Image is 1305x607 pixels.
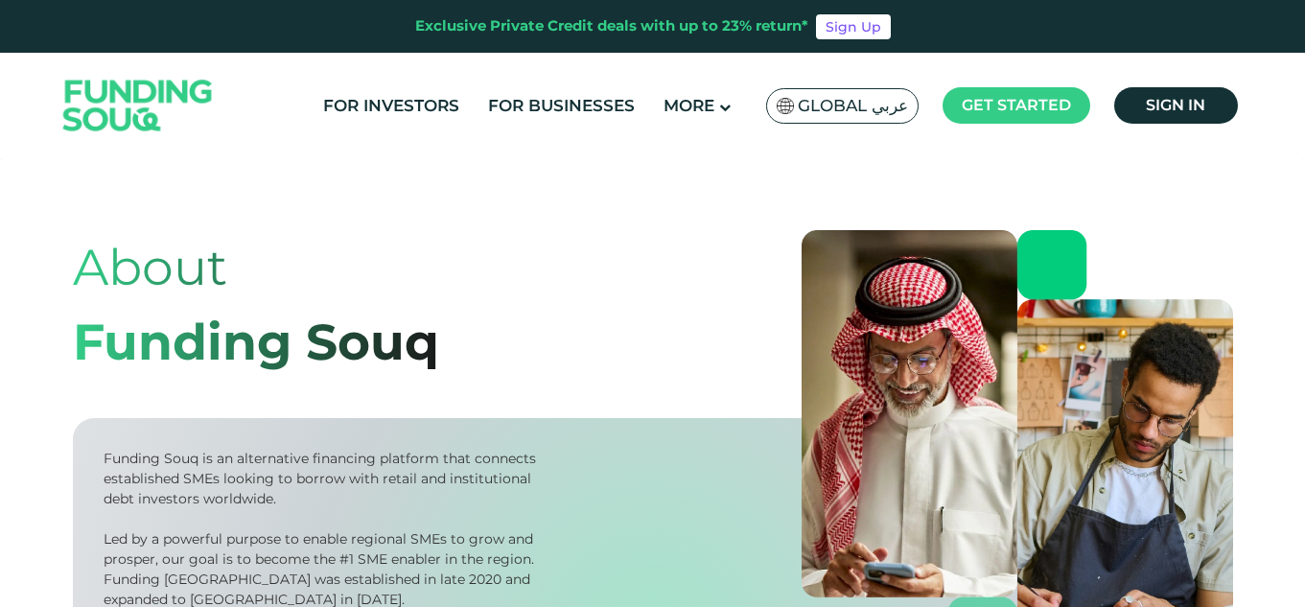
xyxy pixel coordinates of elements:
span: Global عربي [798,95,908,117]
div: About [73,230,439,305]
div: Funding Souq is an alternative financing platform that connects established SMEs looking to borro... [104,449,543,509]
span: More [664,96,714,115]
img: SA Flag [777,98,794,114]
a: Sign in [1114,87,1238,124]
a: For Investors [318,90,464,122]
span: Get started [962,96,1071,114]
a: For Businesses [483,90,640,122]
img: Logo [44,58,232,154]
span: Sign in [1146,96,1205,114]
div: Exclusive Private Credit deals with up to 23% return* [415,15,808,37]
a: Sign Up [816,14,891,39]
div: Funding Souq [73,305,439,380]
